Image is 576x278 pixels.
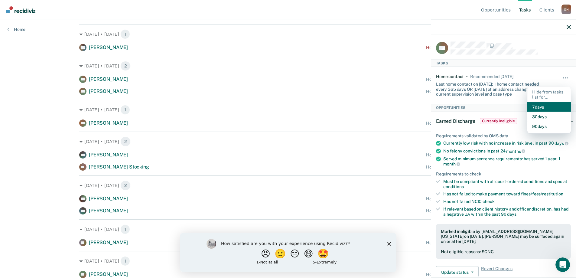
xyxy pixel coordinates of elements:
[426,77,497,82] div: Home contact recommended [DATE]
[426,240,497,245] div: Home contact recommended [DATE]
[527,87,571,133] div: Dropdown Menu
[443,191,571,197] div: Has not failed to make payment toward
[426,121,497,126] div: Home contact recommended [DATE]
[507,211,516,216] span: days
[561,5,571,14] div: O H
[120,256,130,266] span: 1
[89,76,128,82] span: [PERSON_NAME]
[436,79,548,96] div: Last home contact on [DATE]; 1 home contact needed every 365 days OR [DATE] of an address change ...
[466,74,468,79] div: •
[426,89,497,94] div: Home contact recommended [DATE]
[7,27,25,32] a: Home
[527,112,571,121] button: 30 days
[506,149,525,153] span: months
[426,196,497,201] div: Home contact recommended [DATE]
[120,224,130,234] span: 1
[443,148,571,154] div: No felony convictions in past 24
[443,162,460,166] span: month
[79,256,497,266] div: [DATE] • [DATE]
[521,191,563,196] span: fines/fees/restitution
[89,240,128,245] span: [PERSON_NAME]
[120,29,130,39] span: 1
[79,105,497,115] div: [DATE] • [DATE]
[443,141,571,146] div: Currently low risk with no increase in risk level in past 90
[120,137,131,146] span: 2
[443,206,571,217] div: If relevant based on client history and officer discretion, has had a negative UA within the past 90
[441,229,566,244] div: Marked ineligible by [EMAIL_ADDRESS][DOMAIN_NAME][US_STATE] on [DATE]. [PERSON_NAME] may be surfa...
[120,61,131,71] span: 2
[527,87,571,102] div: Hide from tasks list for...
[527,121,571,131] button: 90 days
[89,196,128,201] span: [PERSON_NAME]
[89,152,128,158] span: [PERSON_NAME]
[89,120,128,126] span: [PERSON_NAME]
[79,29,497,39] div: [DATE] • [DATE]
[561,5,571,14] button: Profile dropdown button
[436,171,571,176] div: Requirements to check
[431,59,576,67] div: Tasks
[431,111,576,131] div: Earned DischargeCurrently ineligible
[443,179,571,189] div: Must be compliant with all court-ordered conditions and special
[89,208,128,214] span: [PERSON_NAME]
[89,88,128,94] span: [PERSON_NAME]
[120,105,130,115] span: 1
[180,233,396,272] iframe: Survey by Kim from Recidiviz
[89,44,128,50] span: [PERSON_NAME]
[89,271,128,277] span: [PERSON_NAME]
[79,137,497,146] div: [DATE] • [DATE]
[89,164,149,170] span: [PERSON_NAME] Stocking
[441,249,566,254] div: Not eligible reasons: SCNC
[426,272,497,277] div: Home contact recommended [DATE]
[426,45,497,50] div: Home contact recommended [DATE]
[431,104,576,111] div: Opportunities
[79,61,497,71] div: [DATE] • [DATE]
[443,156,571,166] div: Served minimum sentence requirements: has served 1 year, 1
[480,118,517,124] span: Currently ineligible
[527,102,571,112] button: 7 days
[436,118,475,124] span: Earned Discharge
[483,199,494,204] span: check
[436,74,464,79] div: Home contact
[443,184,464,189] span: conditions
[6,6,35,13] img: Recidiviz
[555,257,570,272] iframe: Intercom live chat
[79,224,497,234] div: [DATE] • [DATE]
[555,141,568,146] span: days
[426,152,497,158] div: Home contact recommended [DATE]
[79,181,497,190] div: [DATE] • [DATE]
[470,74,513,79] div: Recommended today
[426,165,497,170] div: Home contact recommended [DATE]
[426,208,497,214] div: Home contact recommended [DATE]
[443,199,571,204] div: Has not failed NCIC
[120,181,131,190] span: 2
[436,133,571,138] div: Requirements validated by OMS data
